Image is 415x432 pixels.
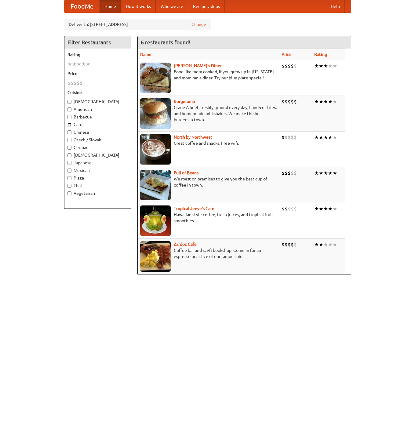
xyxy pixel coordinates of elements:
[67,144,128,151] label: German
[67,153,71,157] input: [DEMOGRAPHIC_DATA]
[291,134,294,141] li: $
[174,63,222,68] a: [PERSON_NAME]'s Diner
[67,169,71,172] input: Mexican
[333,134,337,141] li: ★
[80,80,83,86] li: $
[294,205,297,212] li: $
[174,206,214,211] a: Tropical Jeeve's Cafe
[67,160,128,166] label: Japanese
[174,170,198,175] a: Full of Beans
[140,170,171,200] img: beans.jpg
[174,99,195,104] b: Burgerama
[67,183,128,189] label: Thai
[140,247,277,260] p: Coffee bar and sci-fi bookshop. Come in for an espresso or a slice of our famous pie.
[314,241,319,248] li: ★
[67,99,128,105] label: [DEMOGRAPHIC_DATA]
[140,69,277,81] p: Food like mom cooked, if you grew up in [US_STATE] and mom ran a diner. Try our blue plate special!
[282,98,285,105] li: $
[333,205,337,212] li: ★
[285,170,288,176] li: $
[285,241,288,248] li: $
[314,63,319,69] li: ★
[282,170,285,176] li: $
[77,80,80,86] li: $
[174,242,197,247] b: Zardoz Cafe
[294,134,297,141] li: $
[67,71,128,77] h5: Price
[67,61,72,67] li: ★
[74,80,77,86] li: $
[67,184,71,188] input: Thai
[86,61,90,67] li: ★
[319,134,323,141] li: ★
[285,134,288,141] li: $
[285,63,288,69] li: $
[326,0,345,13] a: Help
[140,176,277,188] p: We roast on premises to give you the best cup of coffee in town.
[67,122,128,128] label: Cafe
[319,170,323,176] li: ★
[333,241,337,248] li: ★
[319,241,323,248] li: ★
[288,63,291,69] li: $
[67,123,71,127] input: Cafe
[64,36,131,49] h4: Filter Restaurants
[67,176,71,180] input: Pizza
[81,61,86,67] li: ★
[64,0,100,13] a: FoodMe
[314,205,319,212] li: ★
[328,63,333,69] li: ★
[288,134,291,141] li: $
[323,205,328,212] li: ★
[67,129,128,135] label: Chinese
[140,52,151,57] a: Name
[319,63,323,69] li: ★
[319,98,323,105] li: ★
[67,191,71,195] input: Vegetarian
[333,98,337,105] li: ★
[71,80,74,86] li: $
[67,115,71,119] input: Barbecue
[140,104,277,123] p: Grade A beef, freshly ground every day, hand-cut fries, and home-made milkshakes. We make the bes...
[141,39,190,45] ng-pluralize: 6 restaurants found!
[67,190,128,196] label: Vegetarian
[294,170,297,176] li: $
[140,241,171,272] img: zardoz.jpg
[314,98,319,105] li: ★
[140,212,277,224] p: Hawaiian style coffee, fresh juices, and tropical fruit smoothies.
[67,175,128,181] label: Pizza
[67,114,128,120] label: Barbecue
[67,89,128,96] h5: Cuisine
[67,80,71,86] li: $
[323,134,328,141] li: ★
[140,98,171,129] img: burgerama.jpg
[328,170,333,176] li: ★
[174,135,212,140] a: North by Northwest
[67,167,128,173] label: Mexican
[156,0,188,13] a: Who we are
[314,52,327,57] a: Rating
[323,170,328,176] li: ★
[285,98,288,105] li: $
[100,0,121,13] a: Home
[67,130,71,134] input: Chinese
[319,205,323,212] li: ★
[323,63,328,69] li: ★
[314,170,319,176] li: ★
[72,61,77,67] li: ★
[67,146,71,150] input: German
[288,170,291,176] li: $
[291,205,294,212] li: $
[67,152,128,158] label: [DEMOGRAPHIC_DATA]
[291,241,294,248] li: $
[323,241,328,248] li: ★
[67,52,128,58] h5: Rating
[67,107,71,111] input: American
[140,134,171,165] img: north.jpg
[67,137,128,143] label: Czech / Slovak
[333,63,337,69] li: ★
[191,21,206,27] a: Change
[64,19,211,30] div: Deliver to: [STREET_ADDRESS]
